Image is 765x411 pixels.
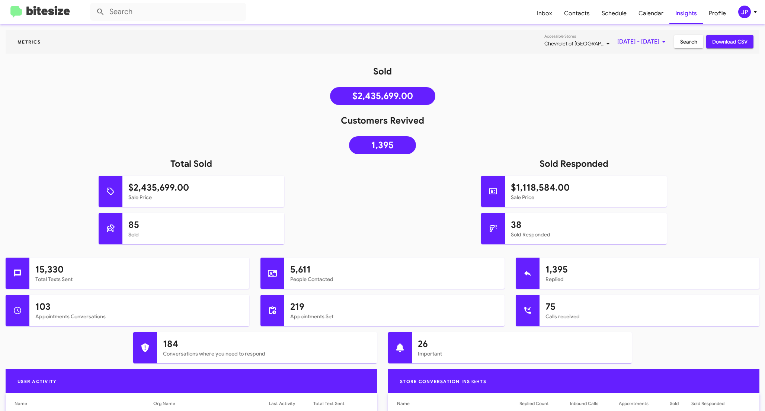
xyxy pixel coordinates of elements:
a: Calendar [633,3,669,24]
span: Download CSV [712,35,748,48]
div: Sold Responded [691,400,750,407]
span: 1,395 [371,141,394,149]
mat-card-subtitle: Appointments Conversations [35,313,243,320]
div: Total Text Sent [313,400,345,407]
mat-card-subtitle: Sale Price [511,194,661,201]
h1: 15,330 [35,264,243,275]
h1: Sold Responded [382,158,765,170]
mat-card-subtitle: Appointments Set [290,313,498,320]
a: Contacts [558,3,596,24]
mat-card-subtitle: Sale Price [128,194,278,201]
h1: 1,395 [545,264,753,275]
h1: 219 [290,301,498,313]
mat-card-subtitle: Conversations where you need to respond [163,350,371,357]
mat-card-subtitle: Total Texts Sent [35,275,243,283]
div: Name [397,400,519,407]
div: Last Activity [269,400,295,407]
div: Appointments [619,400,670,407]
h1: 184 [163,338,371,350]
mat-card-subtitle: Important [418,350,626,357]
div: Replied Count [519,400,570,407]
mat-card-subtitle: Sold [128,231,278,238]
div: Name [397,400,410,407]
button: JP [732,6,757,18]
span: Metrics [12,39,47,45]
button: Search [674,35,703,48]
button: [DATE] - [DATE] [611,35,674,48]
mat-card-subtitle: Replied [545,275,753,283]
div: Total Text Sent [313,400,368,407]
div: Org Name [153,400,175,407]
mat-card-subtitle: Sold Responded [511,231,661,238]
div: Inbound Calls [570,400,598,407]
div: Inbound Calls [570,400,619,407]
h1: $2,435,699.00 [128,182,278,194]
div: Org Name [153,400,269,407]
span: Store Conversation Insights [394,379,492,384]
h1: 5,611 [290,264,498,275]
span: Search [680,35,697,48]
button: Download CSV [706,35,753,48]
div: Last Activity [269,400,313,407]
div: JP [738,6,751,18]
span: $2,435,699.00 [352,92,413,100]
div: Replied Count [519,400,549,407]
div: Sold [670,400,679,407]
a: Insights [669,3,703,24]
div: Name [15,400,153,407]
div: Appointments [619,400,649,407]
span: Chevrolet of [GEOGRAPHIC_DATA], Kia of [GEOGRAPHIC_DATA] [544,40,694,47]
a: Schedule [596,3,633,24]
h1: 103 [35,301,243,313]
a: Inbox [531,3,558,24]
div: Sold [670,400,692,407]
h1: $1,118,584.00 [511,182,661,194]
mat-card-subtitle: Calls received [545,313,753,320]
h1: 26 [418,338,626,350]
h1: 75 [545,301,753,313]
h1: 85 [128,219,278,231]
span: [DATE] - [DATE] [617,35,668,48]
mat-card-subtitle: People Contacted [290,275,498,283]
div: Sold Responded [691,400,724,407]
h1: 38 [511,219,661,231]
input: Search [90,3,246,21]
a: Profile [703,3,732,24]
